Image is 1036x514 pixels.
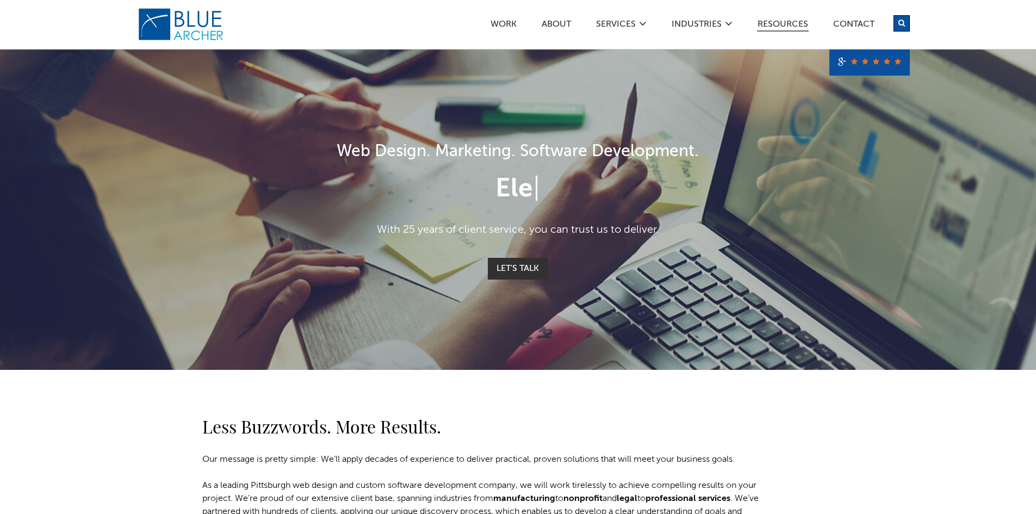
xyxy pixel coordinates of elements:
img: Blue Archer Logo [138,8,225,41]
h2: Less Buzzwords. More Results. [202,413,768,439]
h1: Web Design. Marketing. Software Development. [203,140,834,164]
a: Contact [833,20,875,32]
a: SERVICES [595,20,636,32]
a: Work [490,20,517,32]
a: legal [617,494,637,503]
a: Industries [671,20,722,32]
p: With 25 years of client service, you can trust us to deliver. [203,222,834,238]
a: Let's Talk [488,258,548,280]
p: Our message is pretty simple: We’ll apply decades of experience to deliver practical, proven solu... [202,453,768,466]
a: nonprofit [563,494,603,503]
a: professional services [646,494,730,503]
a: Resources [757,20,809,32]
span: Ele [495,176,533,202]
span: | [533,176,540,202]
a: manufacturing [493,494,555,503]
a: ABOUT [541,20,572,32]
